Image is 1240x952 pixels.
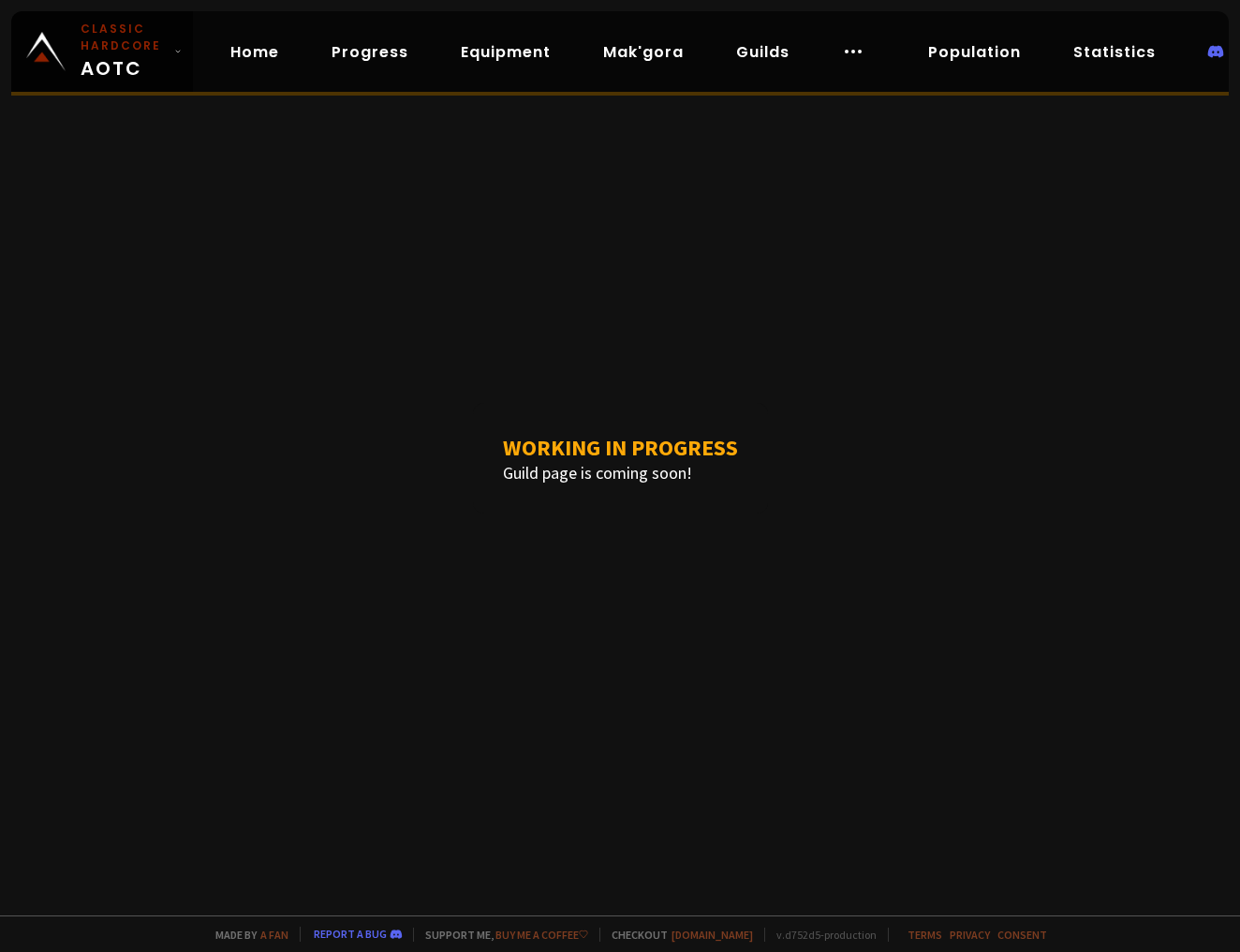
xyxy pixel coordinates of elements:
[721,33,805,71] a: Guilds
[413,928,588,942] span: Support me,
[764,928,877,942] span: v. d752d5 - production
[317,33,423,71] a: Progress
[1058,33,1171,71] a: Statistics
[215,33,294,71] a: Home
[913,33,1036,71] a: Population
[81,21,167,54] small: Classic Hardcore
[446,33,566,71] a: Equipment
[495,928,588,942] a: Buy me a coffee
[204,928,288,942] span: Made by
[81,21,167,82] span: AOTC
[11,11,193,92] a: Classic HardcoreAOTC
[599,928,753,942] span: Checkout
[503,433,738,462] h1: Working in progress
[473,403,768,513] div: Guild page is coming soon!
[997,928,1047,942] a: Consent
[260,928,288,942] a: a fan
[314,927,387,941] a: Report a bug
[908,928,942,942] a: Terms
[950,928,990,942] a: Privacy
[588,33,699,71] a: Mak'gora
[672,928,753,942] a: [DOMAIN_NAME]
